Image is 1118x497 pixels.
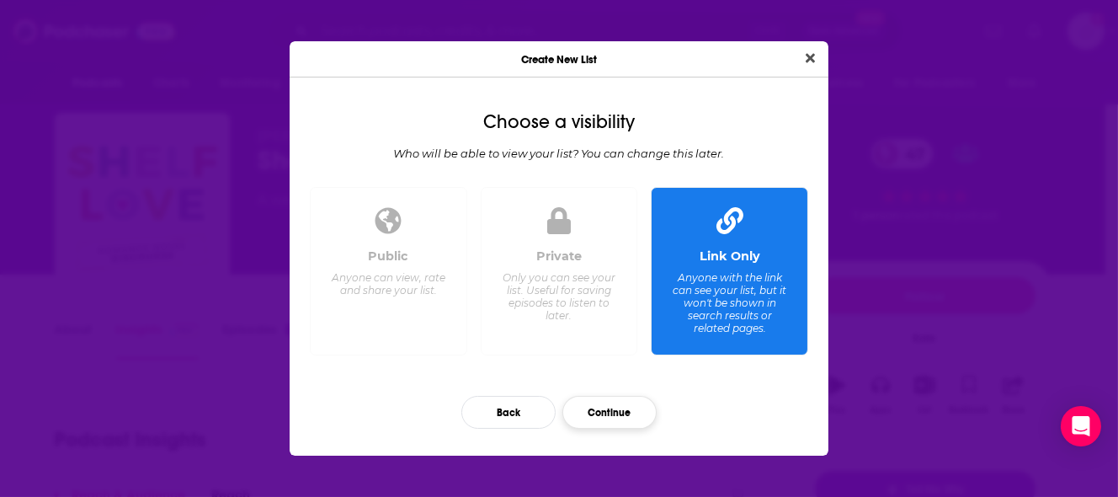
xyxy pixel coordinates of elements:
div: Only you can see your list. Useful for saving episodes to listen to later. [501,271,616,322]
div: Create New List [290,41,828,77]
div: Anyone can view, rate and share your list. [331,271,446,297]
button: Back [461,396,556,429]
div: Open Intercom Messenger [1061,406,1101,446]
div: Private [536,248,582,264]
button: Continue [562,396,657,429]
div: Anyone with the link can see your list, but it won't be shown in search results or related pages. [672,271,787,334]
div: Link Only [700,248,760,264]
div: Choose a visibility [303,111,815,133]
button: Close [799,48,822,69]
div: Who will be able to view your list? You can change this later. [303,147,815,160]
div: Public [368,248,408,264]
